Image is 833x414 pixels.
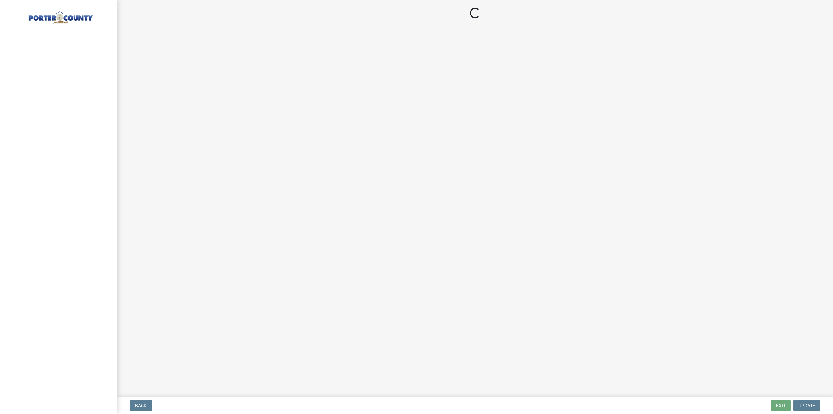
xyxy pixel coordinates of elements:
[771,400,791,411] button: Exit
[799,403,815,408] span: Update
[13,7,107,25] img: Porter County, Indiana
[793,400,820,411] button: Update
[135,403,147,408] span: Back
[130,400,152,411] button: Back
